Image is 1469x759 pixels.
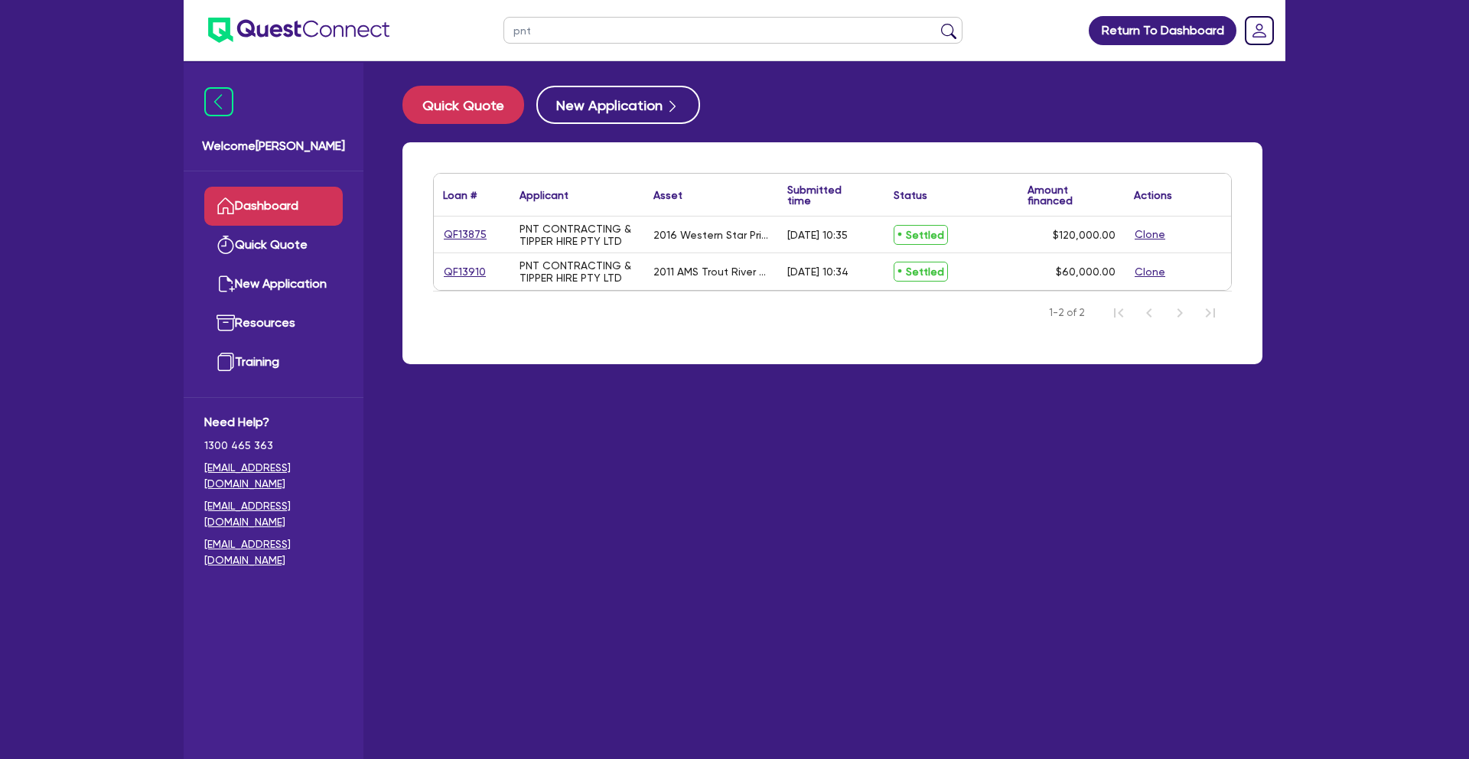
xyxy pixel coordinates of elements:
a: Dashboard [204,187,343,226]
button: Clone [1134,263,1166,281]
div: Submitted time [787,184,862,206]
img: icon-menu-close [204,87,233,116]
div: [DATE] 10:35 [787,229,848,241]
input: Search by name, application ID or mobile number... [503,17,963,44]
a: New Application [204,265,343,304]
button: Next Page [1164,298,1195,328]
img: new-application [217,275,235,293]
a: Dropdown toggle [1239,11,1279,50]
div: Loan # [443,190,477,200]
a: QF13910 [443,263,487,281]
button: Previous Page [1134,298,1164,328]
a: Resources [204,304,343,343]
span: 1-2 of 2 [1049,305,1085,321]
div: PNT CONTRACTING & TIPPER HIRE PTY LTD [520,223,635,247]
button: New Application [536,86,700,124]
div: Amount financed [1028,184,1116,206]
a: Quick Quote [402,86,536,124]
a: Return To Dashboard [1089,16,1236,45]
a: Quick Quote [204,226,343,265]
div: Asset [653,190,682,200]
img: resources [217,314,235,332]
span: 1300 465 363 [204,438,343,454]
span: $60,000.00 [1056,265,1116,278]
span: Settled [894,262,948,282]
div: Applicant [520,190,568,200]
button: Last Page [1195,298,1226,328]
div: [DATE] 10:34 [787,265,849,278]
div: 2011 AMS Trout River Flow Con Semi Trailer [653,265,769,278]
div: PNT CONTRACTING & TIPPER HIRE PTY LTD [520,259,635,284]
span: $120,000.00 [1053,229,1116,241]
a: QF13875 [443,226,487,243]
a: [EMAIL_ADDRESS][DOMAIN_NAME] [204,498,343,530]
div: Actions [1134,190,1172,200]
img: quest-connect-logo-blue [208,18,389,43]
div: Status [894,190,927,200]
a: [EMAIL_ADDRESS][DOMAIN_NAME] [204,536,343,568]
button: Quick Quote [402,86,524,124]
img: quick-quote [217,236,235,254]
span: Need Help? [204,413,343,432]
div: 2016 Western Star Prime Mover - 5864FXB [653,229,769,241]
img: training [217,353,235,371]
span: Welcome [PERSON_NAME] [202,137,345,155]
a: Training [204,343,343,382]
button: First Page [1103,298,1134,328]
a: [EMAIL_ADDRESS][DOMAIN_NAME] [204,460,343,492]
button: Clone [1134,226,1166,243]
span: Settled [894,225,948,245]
